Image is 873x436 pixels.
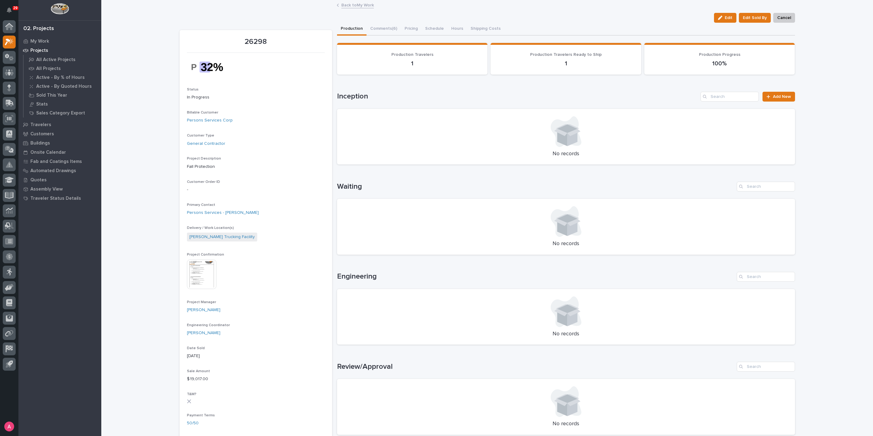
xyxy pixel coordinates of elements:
[36,110,85,116] p: Sales Category Export
[8,7,16,17] div: Notifications29
[30,168,76,174] p: Automated Drawings
[773,95,791,99] span: Add New
[448,23,467,36] button: Hours
[51,3,69,14] img: Workspace Logo
[30,196,81,201] p: Traveler Status Details
[341,1,374,8] a: Back toMy Work
[498,60,634,67] p: 1
[18,148,101,157] a: Onsite Calendar
[18,184,101,194] a: Assembly View
[187,253,224,257] span: Project Confirmation
[3,4,16,17] button: Notifications
[337,23,367,36] button: Production
[344,60,480,67] p: 1
[24,100,101,108] a: Stats
[652,60,788,67] p: 100%
[777,14,791,21] span: Cancel
[187,56,233,78] img: 6luFLiJL_foC7jgvZv5lNlsvn_mpvw8oSzfjfJeNeOs
[344,151,788,157] p: No records
[187,307,220,313] a: [PERSON_NAME]
[18,194,101,203] a: Traveler Status Details
[743,14,767,21] span: Edit Sold By
[187,420,199,426] a: 50/50
[30,141,50,146] p: Buildings
[30,131,54,137] p: Customers
[187,376,325,382] p: $ 19,017.00
[187,300,216,304] span: Project Manager
[24,91,101,99] a: Sold This Year
[187,346,205,350] span: Date Sold
[30,48,48,53] p: Projects
[24,55,101,64] a: All Active Projects
[699,52,740,57] span: Production Progress
[18,157,101,166] a: Fab and Coatings Items
[337,272,734,281] h1: Engineering
[187,111,218,114] span: Billable Customer
[24,64,101,73] a: All Projects
[187,203,215,207] span: Primary Contact
[725,15,732,21] span: Edit
[30,159,82,164] p: Fab and Coatings Items
[18,138,101,148] a: Buildings
[24,109,101,117] a: Sales Category Export
[18,37,101,46] a: My Work
[36,102,48,107] p: Stats
[187,414,215,417] span: Payment Terms
[36,66,61,71] p: All Projects
[762,92,795,102] a: Add New
[18,120,101,129] a: Travelers
[187,37,325,46] p: 26298
[187,226,234,230] span: Delivery / Work Location(s)
[30,177,47,183] p: Quotes
[18,166,101,175] a: Automated Drawings
[36,93,67,98] p: Sold This Year
[344,331,788,338] p: No records
[187,180,220,184] span: Customer Order ID
[36,57,76,63] p: All Active Projects
[344,421,788,427] p: No records
[24,73,101,82] a: Active - By % of Hours
[391,52,433,57] span: Production Travelers
[737,272,795,282] input: Search
[739,13,771,23] button: Edit Sold By
[773,13,795,23] button: Cancel
[36,75,85,80] p: Active - By % of Hours
[18,175,101,184] a: Quotes
[530,52,602,57] span: Production Travelers Ready to Ship
[187,330,220,336] a: [PERSON_NAME]
[187,369,210,373] span: Sale Amount
[187,117,233,124] a: Persons Services Corp
[189,234,255,240] a: [PERSON_NAME] Trucking Facility
[714,13,736,23] button: Edit
[18,129,101,138] a: Customers
[337,362,734,371] h1: Review/Approval
[30,187,63,192] p: Assembly View
[737,362,795,372] input: Search
[24,82,101,91] a: Active - By Quoted Hours
[187,323,230,327] span: Engineering Coordinator
[14,6,17,10] p: 29
[187,134,214,137] span: Customer Type
[30,122,51,128] p: Travelers
[700,92,759,102] div: Search
[187,392,196,396] span: T&M?
[421,23,448,36] button: Schedule
[737,182,795,191] input: Search
[467,23,504,36] button: Shipping Costs
[187,94,325,101] p: In Progress
[187,353,325,359] p: [DATE]
[337,92,698,101] h1: Inception
[187,164,325,170] p: Fall Protection
[187,141,225,147] a: General Contractor
[30,39,49,44] p: My Work
[18,46,101,55] a: Projects
[23,25,54,32] div: 02. Projects
[187,187,325,193] p: -
[187,210,259,216] a: Persons Services - [PERSON_NAME]
[401,23,421,36] button: Pricing
[36,84,92,89] p: Active - By Quoted Hours
[187,88,199,91] span: Status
